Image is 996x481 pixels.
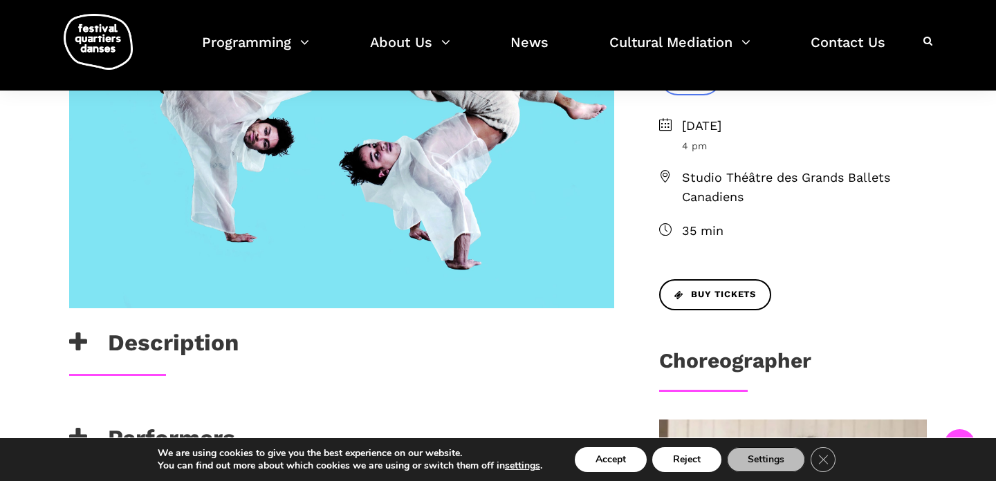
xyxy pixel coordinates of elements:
span: Studio Théâtre des Grands Ballets Canadiens [682,168,927,208]
a: Programming [202,30,309,71]
button: Reject [652,447,721,472]
h3: Performers [69,424,235,459]
button: Close GDPR Cookie Banner [811,447,836,472]
p: We are using cookies to give you the best experience on our website. [158,447,542,460]
h3: Choreographer [659,348,811,383]
a: Contact Us [811,30,885,71]
button: settings [505,460,540,472]
a: Cultural Mediation [609,30,750,71]
a: About Us [370,30,450,71]
h3: Description [69,329,239,364]
span: Buy Tickets [674,287,756,302]
button: Accept [575,447,647,472]
button: Settings [727,447,805,472]
span: [DATE] [682,116,927,136]
a: News [510,30,548,71]
p: You can find out more about which cookies we are using or switch them off in . [158,460,542,472]
img: logo-fqd-med [64,14,133,70]
span: 35 min [682,221,927,241]
a: Buy Tickets [659,279,771,310]
span: 4 pm [682,138,927,153]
